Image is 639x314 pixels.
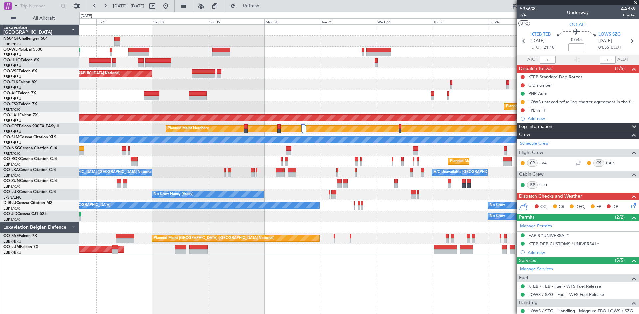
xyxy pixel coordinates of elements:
span: OO-LUX [3,190,19,194]
a: OO-NSGCessna Citation CJ4 [3,146,57,150]
div: KTEB Standard Dep Routes [528,74,582,80]
a: FVA [539,160,554,166]
span: 535638 [520,5,536,12]
div: No Crew [490,200,505,210]
a: OO-LUMFalcon 7X [3,245,38,249]
div: PNR Auto [528,91,548,96]
div: A/C Unavailable [GEOGRAPHIC_DATA]-[GEOGRAPHIC_DATA] [434,167,540,177]
button: Refresh [227,1,267,11]
span: OO-SLM [3,135,19,139]
a: KTEB / TEB - Fuel - WFS Fuel Release [528,283,601,289]
div: Fri 24 [488,18,544,24]
span: 07:45 [571,37,582,43]
span: Flight Crew [519,149,543,157]
span: OO-HHO [3,58,21,62]
span: (2/2) [615,214,625,221]
div: ISP [527,181,538,189]
span: (1/5) [615,65,625,72]
span: ELDT [611,44,621,51]
div: CID number [528,82,552,88]
span: OO-LAH [3,113,19,117]
a: OO-ELKFalcon 8X [3,80,37,84]
span: OO-WLP [3,48,20,52]
a: Manage Permits [520,223,552,230]
a: EBBR/BRU [3,52,21,57]
span: 21:10 [544,44,554,51]
a: Manage Services [520,266,553,273]
a: OO-LXACessna Citation CJ4 [3,168,56,172]
button: UTC [518,20,530,26]
span: D-IBLU [3,201,16,205]
a: OO-FAEFalcon 7X [3,234,37,238]
span: N604GF [3,37,19,41]
a: EBBR/BRU [3,96,21,101]
a: OO-FSXFalcon 7X [3,102,37,106]
span: ATOT [527,56,538,63]
input: --:-- [540,56,556,64]
a: LOWS / SZG - Fuel - WFS Fuel Release [528,292,604,297]
span: Dispatch To-Dos [519,65,552,73]
a: EBBR/BRU [3,42,21,47]
div: EAPIS *UNIVERSAL* [528,233,569,238]
span: Fuel [519,274,528,282]
div: Add new [528,250,636,255]
a: OO-SLMCessna Citation XLS [3,135,56,139]
a: OO-GPEFalcon 900EX EASy II [3,124,59,128]
a: SJO [539,182,554,188]
div: CP [527,159,538,167]
div: [DATE] [81,13,92,19]
span: KTEB TEB [531,31,551,38]
span: (5/5) [615,257,625,263]
span: OO-LXA [3,168,19,172]
span: OO-FSX [3,102,19,106]
span: DFC, [575,204,585,210]
span: Services [519,257,536,264]
span: DP [612,204,618,210]
span: OO-ZUN [3,179,20,183]
div: Thu 23 [432,18,488,24]
a: OO-LAHFalcon 7X [3,113,38,117]
a: OO-LUXCessna Citation CJ4 [3,190,56,194]
a: EBBR/BRU [3,118,21,123]
span: Dispatch Checks and Weather [519,193,582,200]
span: Permits [519,214,534,221]
span: FP [596,204,601,210]
span: OO-FAE [3,234,19,238]
span: OO-LUM [3,245,20,249]
span: Refresh [237,4,265,8]
div: No Crew [GEOGRAPHIC_DATA] ([GEOGRAPHIC_DATA] National) [42,167,153,177]
div: Wed 22 [376,18,432,24]
span: AAB59 [621,5,636,12]
span: LOWS SZG [598,31,621,38]
span: OO-GPE [3,124,19,128]
div: No Crew [490,211,505,221]
span: [DATE] - [DATE] [113,3,144,9]
span: [DATE] [598,38,612,44]
a: OO-JIDCessna CJ1 525 [3,212,47,216]
a: EBBR/BRU [3,250,21,255]
a: EBKT/KJK [3,173,20,178]
span: ALDT [617,56,628,63]
a: EBKT/KJK [3,184,20,189]
span: OO-NSG [3,146,20,150]
span: Crew [519,131,530,139]
a: LOWS / SZG - Handling - Magnum FBO LOWS / SZG [528,308,633,314]
a: EBKT/KJK [3,107,20,112]
input: Trip Number [20,1,59,11]
span: CR [559,204,564,210]
div: Tue 21 [320,18,376,24]
a: OO-AIEFalcon 7X [3,91,36,95]
a: BAR [606,160,621,166]
a: EBBR/BRU [3,74,21,79]
span: All Aircraft [17,16,70,21]
a: EBKT/KJK [3,217,20,222]
span: OO-ROK [3,157,20,161]
a: EBKT/KJK [3,162,20,167]
a: EBBR/BRU [3,85,21,90]
button: All Aircraft [7,13,72,24]
div: Sat 18 [152,18,208,24]
a: LFSN/ENC [3,195,22,200]
a: N604GFChallenger 604 [3,37,48,41]
a: OO-WLPGlobal 5500 [3,48,42,52]
a: EBBR/BRU [3,239,21,244]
